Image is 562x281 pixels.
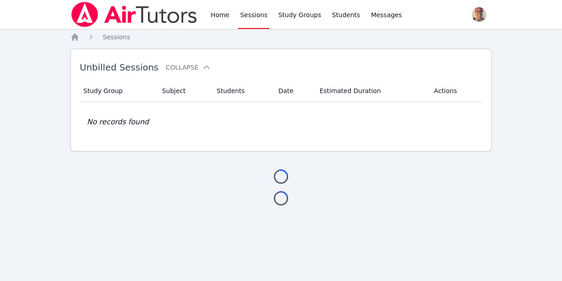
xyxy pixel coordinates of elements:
[80,102,483,142] td: No records found
[314,80,428,102] th: Estimated Duration
[157,80,211,102] th: Subject
[103,33,130,41] span: Sessions
[80,80,157,102] th: Study Group
[70,2,198,27] img: Air Tutors
[70,33,492,42] nav: Breadcrumb
[371,10,402,19] span: Messages
[80,62,159,73] span: Unbilled Sessions
[103,33,130,42] a: Sessions
[211,80,273,102] th: Students
[428,80,482,102] th: Actions
[273,80,314,102] th: Date
[166,63,211,72] button: Collapse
